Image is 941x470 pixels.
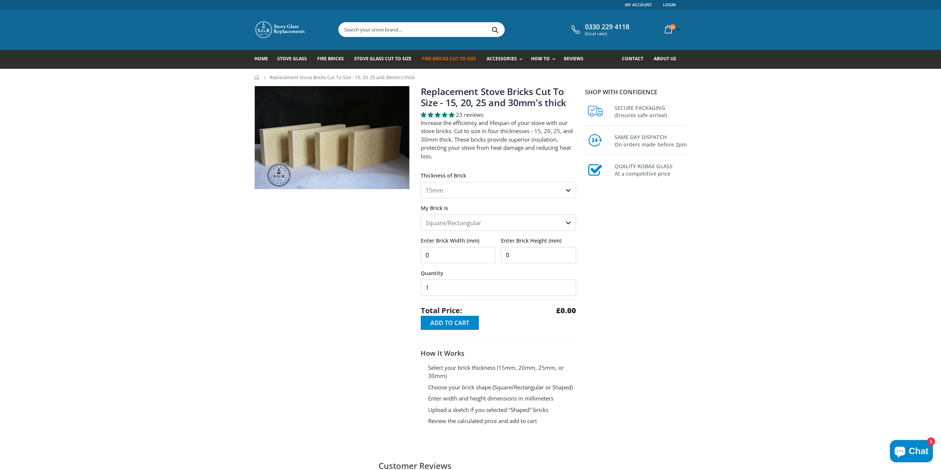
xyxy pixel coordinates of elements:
span: Total Price: [421,305,462,316]
li: Upload a sketch if you selected "Shaped" bricks [428,406,576,414]
button: Add to Cart [421,316,479,330]
a: Reviews [564,50,589,69]
span: Add to Cart [430,319,469,327]
button: Search [487,23,504,37]
li: Select your brick thickness (15mm, 20mm, 25mm, or 30mm) [428,364,576,380]
img: Stove Glass Replacement [254,20,306,39]
h3: SAME DAY DISPATCH On orders made before 2pm [615,132,687,148]
a: Home [254,75,260,80]
h3: SECURE PACKAGING (Ensures safe arrival) [615,103,687,119]
p: Increase the efficiency and lifespan of your stove with our stove bricks. Cut to size in four thi... [421,119,576,160]
span: Stove Glass Cut To Size [354,55,412,62]
img: 4_fire_bricks_1aa33a0b-dc7a-4843-b288-55f1aa0e36c3_800x_crop_center.jpeg [255,86,409,189]
a: Accessories [487,50,526,69]
li: Review the calculated price and add to cart [428,417,576,425]
a: Home [254,50,274,69]
li: Choose your brick shape (Square/Rectangular or Shaped) [428,383,576,392]
span: Contact [622,55,643,62]
span: Replacement Stove Bricks Cut To Size - 15, 20, 25 and 30mm's thick [270,74,415,81]
a: About us [654,50,682,69]
a: 0330 229 4118 (local rate) [569,23,629,36]
label: Enter Brick Width (mm) [421,231,496,244]
inbox-online-store-chat: Shopify online store chat [888,440,935,464]
span: How To [531,55,550,62]
span: Fire Bricks Cut To Size [422,55,476,62]
a: How To [531,50,559,69]
a: Fire Bricks [317,50,349,69]
label: Thickness of Brick [421,166,576,179]
label: Quantity [421,263,576,277]
span: 4.78 stars [421,111,456,118]
span: (local rate) [585,31,629,36]
h3: How It Works [421,349,576,358]
span: Reviews [564,55,583,62]
span: Fire Bricks [317,55,344,62]
label: Enter Brick Height (mm) [501,231,576,244]
input: Search your stove brand... [339,23,587,37]
a: Contact [622,50,649,69]
a: Replacement Stove Bricks Cut To Size - 15, 20, 25 and 30mm's thick [421,85,566,109]
a: Stove Glass Cut To Size [354,50,417,69]
span: 20 [670,24,676,30]
span: 23 reviews [456,111,484,118]
span: About us [654,55,676,62]
label: My Brick Is [421,198,576,212]
a: Stove Glass [277,50,312,69]
h3: QUALITY ROBAX GLASS At a competitive price [615,161,687,177]
span: Accessories [487,55,517,62]
li: Enter width and height dimensions in millimeters [428,394,576,403]
a: 20 [662,22,682,37]
p: Shop with confidence [585,88,687,97]
span: Home [254,55,268,62]
span: 0330 229 4118 [585,23,629,31]
span: Stove Glass [277,55,307,62]
a: Fire Bricks Cut To Size [422,50,482,69]
strong: £0.00 [556,305,576,316]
